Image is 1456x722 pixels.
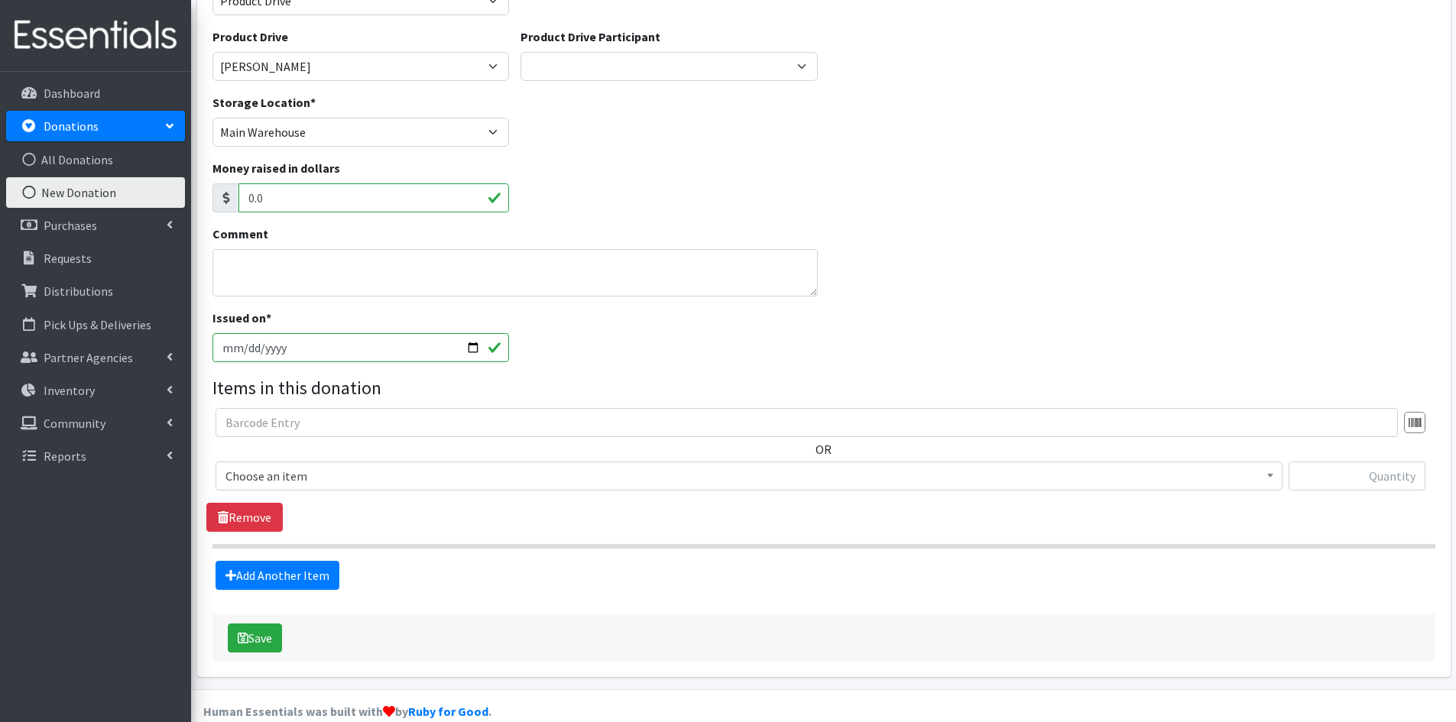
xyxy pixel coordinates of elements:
[212,309,271,327] label: Issued on
[6,210,185,241] a: Purchases
[206,503,283,532] a: Remove
[44,86,100,101] p: Dashboard
[520,28,660,46] label: Product Drive Participant
[44,317,151,332] p: Pick Ups & Deliveries
[408,704,488,719] a: Ruby for Good
[6,111,185,141] a: Donations
[6,441,185,471] a: Reports
[44,251,92,266] p: Requests
[6,408,185,439] a: Community
[44,118,99,134] p: Donations
[228,623,282,652] button: Save
[212,225,268,243] label: Comment
[6,342,185,373] a: Partner Agencies
[216,461,1283,491] span: Choose an item
[44,283,113,299] p: Distributions
[44,383,95,398] p: Inventory
[6,10,185,61] img: HumanEssentials
[212,159,340,177] label: Money raised in dollars
[212,374,1435,402] legend: Items in this donation
[225,465,1273,487] span: Choose an item
[212,28,288,46] label: Product Drive
[6,144,185,175] a: All Donations
[6,309,185,340] a: Pick Ups & Deliveries
[216,408,1398,437] input: Barcode Entry
[44,350,133,365] p: Partner Agencies
[6,78,185,108] a: Dashboard
[6,177,185,208] a: New Donation
[216,561,339,590] a: Add Another Item
[203,704,491,719] strong: Human Essentials was built with by .
[6,243,185,274] a: Requests
[310,95,316,110] abbr: required
[44,416,105,431] p: Community
[212,93,316,112] label: Storage Location
[44,218,97,233] p: Purchases
[6,276,185,306] a: Distributions
[1289,461,1425,491] input: Quantity
[44,448,86,464] p: Reports
[6,375,185,406] a: Inventory
[266,310,271,325] abbr: required
[816,440,832,458] label: OR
